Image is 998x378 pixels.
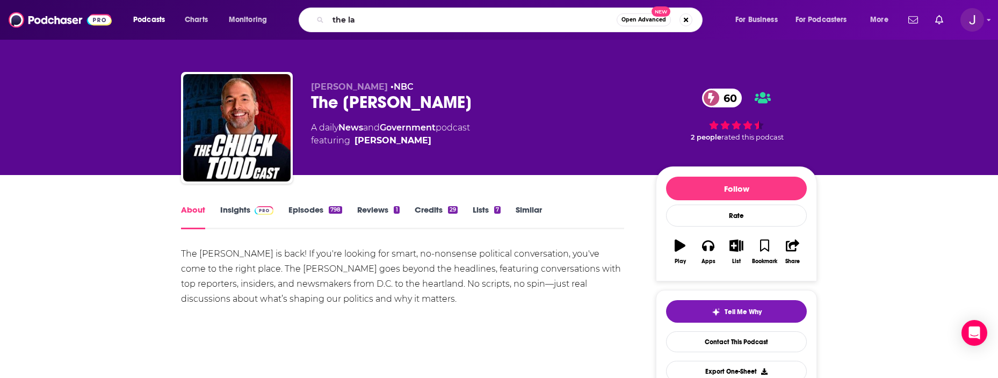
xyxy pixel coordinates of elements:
[752,258,777,265] div: Bookmark
[415,205,458,229] a: Credits29
[675,258,686,265] div: Play
[961,320,987,346] div: Open Intercom Messenger
[516,205,542,229] a: Similar
[728,11,791,28] button: open menu
[713,89,742,107] span: 60
[789,11,863,28] button: open menu
[133,12,165,27] span: Podcasts
[732,258,741,265] div: List
[311,121,470,147] div: A daily podcast
[311,82,388,92] span: [PERSON_NAME]
[960,8,984,32] button: Show profile menu
[904,11,922,29] a: Show notifications dropdown
[750,232,778,271] button: Bookmark
[621,17,666,23] span: Open Advanced
[448,206,458,214] div: 29
[666,177,807,200] button: Follow
[288,205,342,229] a: Episodes798
[126,11,179,28] button: open menu
[494,206,501,214] div: 7
[9,10,112,30] img: Podchaser - Follow, Share and Rate Podcasts
[355,134,431,147] a: Chuck Todd
[863,11,902,28] button: open menu
[311,134,470,147] span: featuring
[666,232,694,271] button: Play
[181,205,205,229] a: About
[394,82,414,92] a: NBC
[357,205,399,229] a: Reviews1
[178,11,214,28] a: Charts
[185,12,208,27] span: Charts
[712,308,720,316] img: tell me why sparkle
[960,8,984,32] span: Logged in as josephpapapr
[779,232,807,271] button: Share
[870,12,888,27] span: More
[363,122,380,133] span: and
[694,232,722,271] button: Apps
[721,133,784,141] span: rated this podcast
[666,300,807,323] button: tell me why sparkleTell Me Why
[702,89,742,107] a: 60
[735,12,778,27] span: For Business
[473,205,501,229] a: Lists7
[725,308,762,316] span: Tell Me Why
[702,258,715,265] div: Apps
[722,232,750,271] button: List
[960,8,984,32] img: User Profile
[656,82,817,148] div: 60 2 peoplerated this podcast
[329,206,342,214] div: 798
[309,8,713,32] div: Search podcasts, credits, & more...
[795,12,847,27] span: For Podcasters
[328,11,617,28] input: Search podcasts, credits, & more...
[394,206,399,214] div: 1
[229,12,267,27] span: Monitoring
[255,206,273,215] img: Podchaser Pro
[220,205,273,229] a: InsightsPodchaser Pro
[183,74,291,181] img: The Chuck ToddCast
[666,331,807,352] a: Contact This Podcast
[785,258,800,265] div: Share
[221,11,281,28] button: open menu
[617,13,671,26] button: Open AdvancedNew
[691,133,721,141] span: 2 people
[390,82,414,92] span: •
[181,246,624,307] div: The [PERSON_NAME] is back! If you're looking for smart, no-nonsense political conversation, you'v...
[931,11,948,29] a: Show notifications dropdown
[338,122,363,133] a: News
[666,205,807,227] div: Rate
[380,122,436,133] a: Government
[652,6,671,17] span: New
